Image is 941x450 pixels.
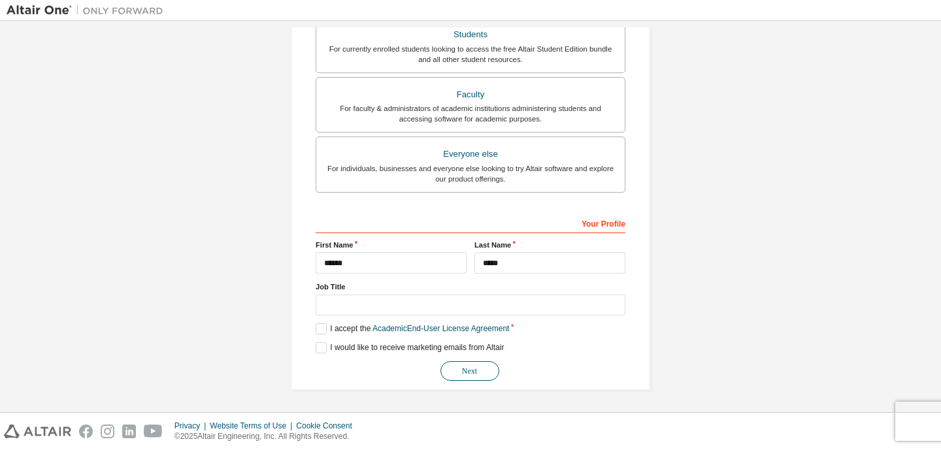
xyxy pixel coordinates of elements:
[324,145,617,163] div: Everyone else
[296,421,359,431] div: Cookie Consent
[316,240,467,250] label: First Name
[324,86,617,104] div: Faculty
[79,425,93,438] img: facebook.svg
[144,425,163,438] img: youtube.svg
[324,163,617,184] div: For individuals, businesses and everyone else looking to try Altair software and explore our prod...
[324,25,617,44] div: Students
[324,103,617,124] div: For faculty & administrators of academic institutions administering students and accessing softwa...
[210,421,296,431] div: Website Terms of Use
[7,4,170,17] img: Altair One
[440,361,499,381] button: Next
[122,425,136,438] img: linkedin.svg
[474,240,625,250] label: Last Name
[372,324,509,333] a: Academic End-User License Agreement
[316,342,504,353] label: I would like to receive marketing emails from Altair
[316,323,509,334] label: I accept the
[324,44,617,65] div: For currently enrolled students looking to access the free Altair Student Edition bundle and all ...
[4,425,71,438] img: altair_logo.svg
[316,212,625,233] div: Your Profile
[101,425,114,438] img: instagram.svg
[174,421,210,431] div: Privacy
[174,431,360,442] p: © 2025 Altair Engineering, Inc. All Rights Reserved.
[316,281,625,292] label: Job Title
